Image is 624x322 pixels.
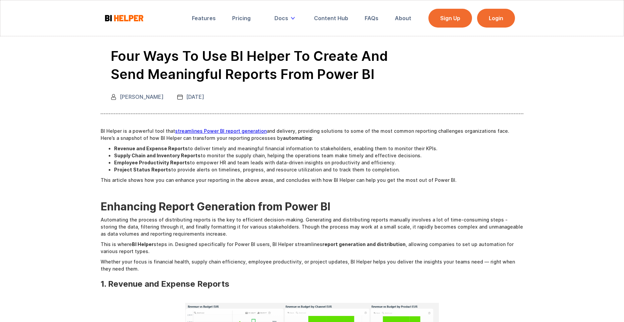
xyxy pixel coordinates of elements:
div: Docs [274,15,288,22]
a: Content Hub [309,11,353,26]
strong: report generation and distribution [322,241,406,247]
strong: BI Helper [132,241,154,247]
div: Content Hub [314,15,348,22]
a: About [390,11,416,26]
strong: Employee Productivity Reports [114,160,190,165]
strong: Revenue and Expense Reports [114,146,188,151]
a: FAQs [360,11,383,26]
p: BI Helper is a powerful tool that and delivery, providing solutions to some of the most common re... [101,127,523,142]
strong: Project Status Reports [114,167,171,172]
li: to provide alerts on timelines, progress, and resource utilization and to track them to completion. [114,166,523,173]
a: Sign Up [428,9,472,28]
p: This article shows how you can enhance your reporting in the above areas, and concludes with how ... [101,176,523,184]
div: [PERSON_NAME] [120,93,164,100]
p: ‍ [101,292,523,299]
li: to monitor the supply chain, helping the operations team make timely and effective decisions. [114,152,523,159]
p: ‍ [101,187,523,194]
a: streamlines Power BI report generation [175,128,267,134]
li: to deliver timely and meaningful financial information to stakeholders, enabling them to monitor ... [114,145,523,152]
h1: Four Ways To Use BI Helper To Create And Send Meaningful Reports From Power BI [111,47,413,83]
a: Pricing [227,11,255,26]
div: Pricing [232,15,251,22]
div: About [395,15,411,22]
strong: Supply Chain and Inventory Reports [114,153,201,158]
div: Docs [270,11,302,26]
h3: 1. Revenue and Expense Reports [101,279,523,289]
strong: automating [283,135,312,141]
div: FAQs [365,15,378,22]
p: Whether your focus is financial health, supply chain efficiency, employee productivity, or projec... [101,258,523,272]
a: Login [477,9,515,28]
div: Features [192,15,216,22]
h2: Enhancing Report Generation from Power BI [101,201,523,213]
a: Features [187,11,220,26]
p: This is where steps in. Designed specifically for Power BI users, BI Helper streamlines , allowin... [101,241,523,255]
p: Automating the process of distributing reports is the key to efficient decision-making. Generatin... [101,216,523,237]
div: [DATE] [186,93,204,100]
li: to empower HR and team leads with data-driven insights on productivity and efficiency. [114,159,523,166]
